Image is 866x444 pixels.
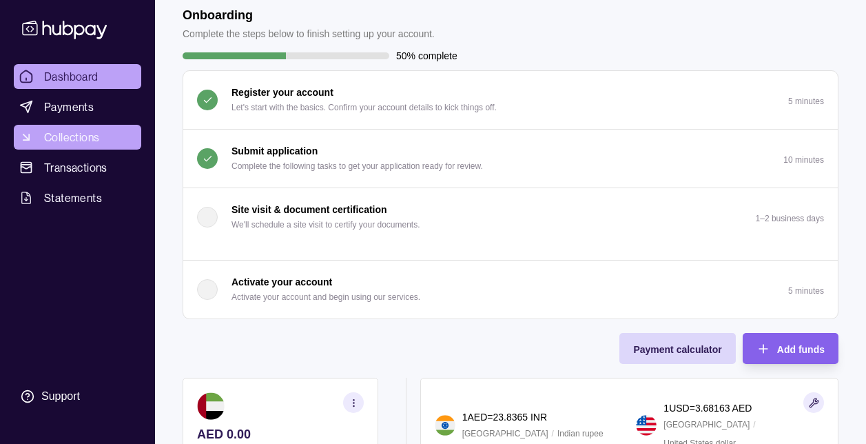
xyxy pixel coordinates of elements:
p: Site visit & document certification [231,202,387,217]
a: Support [14,382,141,411]
p: 50% complete [396,48,457,63]
p: / [753,417,755,432]
p: / [552,426,554,441]
p: Indian rupee [557,426,604,441]
p: 5 minutes [788,97,824,106]
h1: Onboarding [183,8,435,23]
p: 5 minutes [788,286,824,296]
p: 1 USD = 3.68163 AED [663,401,752,416]
span: Collections [44,129,99,145]
p: AED 0.00 [197,427,364,442]
a: Payments [14,94,141,119]
span: Statements [44,190,102,206]
div: Support [41,389,80,404]
p: [GEOGRAPHIC_DATA] [462,426,548,441]
button: Site visit & document certification We'll schedule a site visit to certify your documents.1–2 bus... [183,188,838,246]
span: Add funds [777,344,825,355]
p: Complete the steps below to finish setting up your account. [183,26,435,41]
img: in [435,415,455,436]
a: Collections [14,125,141,150]
p: Activate your account [231,274,332,290]
img: us [636,415,657,436]
p: 1–2 business days [756,214,824,223]
button: Payment calculator [619,333,735,364]
p: Let's start with the basics. Confirm your account details to kick things off. [231,100,497,115]
span: Payment calculator [633,344,721,355]
span: Transactions [44,159,107,176]
button: Add funds [743,333,838,364]
p: Complete the following tasks to get your application ready for review. [231,159,483,174]
a: Statements [14,185,141,210]
div: Site visit & document certification We'll schedule a site visit to certify your documents.1–2 bus... [183,246,838,260]
button: Register your account Let's start with the basics. Confirm your account details to kick things of... [183,71,838,129]
p: 1 AED = 23.8365 INR [462,410,547,425]
p: Activate your account and begin using our services. [231,290,420,305]
button: Submit application Complete the following tasks to get your application ready for review.10 minutes [183,130,838,188]
a: Dashboard [14,64,141,89]
p: Register your account [231,85,333,100]
p: We'll schedule a site visit to certify your documents. [231,217,420,232]
button: Activate your account Activate your account and begin using our services.5 minutes [183,261,838,319]
img: ae [197,392,225,420]
p: [GEOGRAPHIC_DATA] [663,417,750,432]
p: 10 minutes [783,155,824,165]
p: Submit application [231,143,318,159]
span: Payments [44,99,94,115]
a: Transactions [14,155,141,180]
span: Dashboard [44,68,99,85]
